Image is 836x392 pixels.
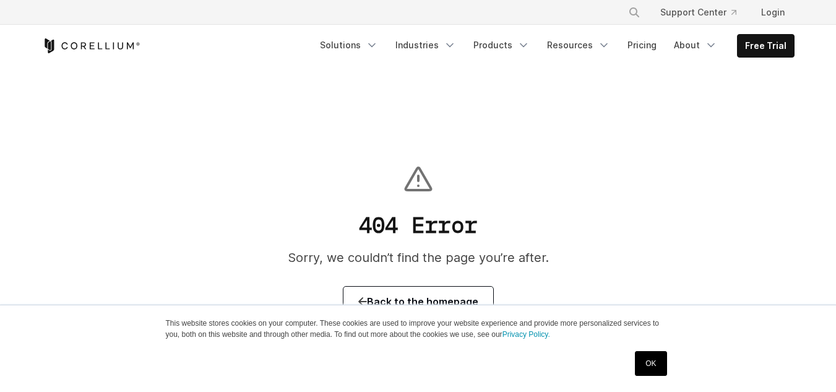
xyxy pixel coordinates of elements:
a: Support Center [650,1,746,24]
a: Privacy Policy. [502,330,550,339]
a: Login [751,1,795,24]
a: About [666,34,725,56]
a: Industries [388,34,463,56]
p: This website stores cookies on your computer. These cookies are used to improve your website expe... [166,318,671,340]
a: Solutions [312,34,386,56]
a: Products [466,34,537,56]
span: Back to the homepage [358,294,478,309]
a: Corellium Home [42,38,140,53]
button: Search [623,1,645,24]
a: Resources [540,34,618,56]
a: Back to the homepage [343,287,493,316]
div: Navigation Menu [312,34,795,58]
a: OK [635,351,666,376]
a: Pricing [620,34,664,56]
a: Free Trial [738,35,794,57]
div: Navigation Menu [613,1,795,24]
